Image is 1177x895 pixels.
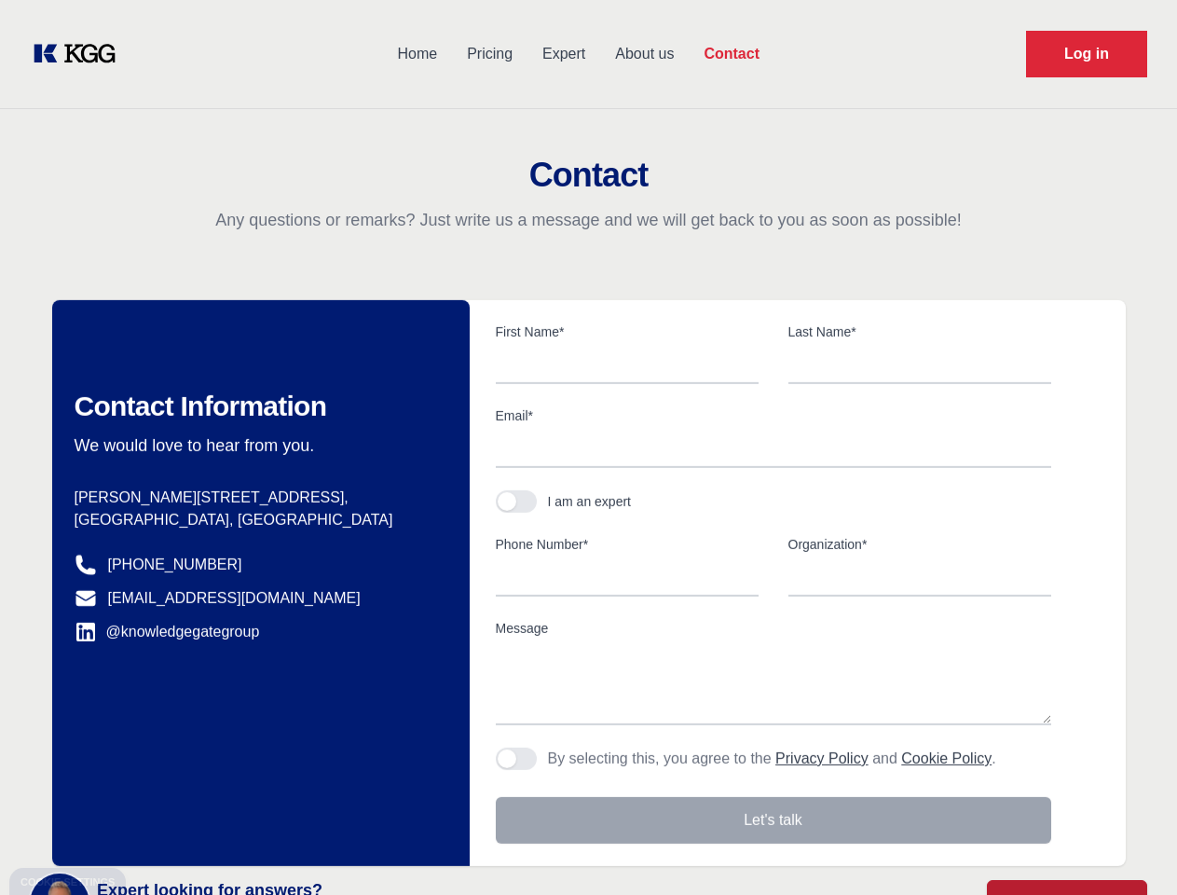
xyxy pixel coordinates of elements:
[548,748,996,770] p: By selecting this, you agree to the and .
[496,619,1051,638] label: Message
[788,323,1051,341] label: Last Name*
[22,209,1155,231] p: Any questions or remarks? Just write us a message and we will get back to you as soon as possible!
[901,750,992,766] a: Cookie Policy
[75,390,440,423] h2: Contact Information
[108,554,242,576] a: [PHONE_NUMBER]
[496,535,759,554] label: Phone Number*
[75,434,440,457] p: We would love to hear from you.
[496,406,1051,425] label: Email*
[689,30,774,78] a: Contact
[382,30,452,78] a: Home
[600,30,689,78] a: About us
[108,587,361,610] a: [EMAIL_ADDRESS][DOMAIN_NAME]
[75,487,440,509] p: [PERSON_NAME][STREET_ADDRESS],
[75,621,260,643] a: @knowledgegategroup
[527,30,600,78] a: Expert
[1084,805,1177,895] iframe: Chat Widget
[548,492,632,511] div: I am an expert
[1026,31,1147,77] a: Request Demo
[21,877,115,888] div: Cookie settings
[496,323,759,341] label: First Name*
[22,157,1155,194] h2: Contact
[496,797,1051,844] button: Let's talk
[452,30,527,78] a: Pricing
[30,39,130,69] a: KOL Knowledge Platform: Talk to Key External Experts (KEE)
[75,509,440,531] p: [GEOGRAPHIC_DATA], [GEOGRAPHIC_DATA]
[775,750,869,766] a: Privacy Policy
[788,535,1051,554] label: Organization*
